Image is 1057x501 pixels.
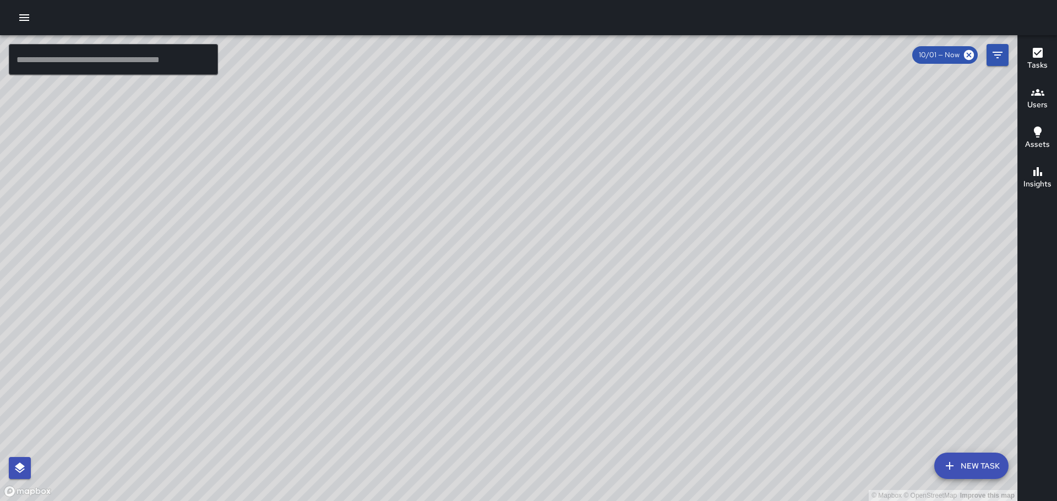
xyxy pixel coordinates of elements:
h6: Assets [1025,139,1050,151]
button: Insights [1018,158,1057,198]
button: New Task [934,453,1009,479]
h6: Users [1027,99,1048,111]
button: Filters [987,44,1009,66]
span: 10/01 — Now [912,49,966,60]
button: Assets [1018,119,1057,158]
div: 10/01 — Now [912,46,978,64]
button: Users [1018,79,1057,119]
button: Tasks [1018,40,1057,79]
h6: Insights [1023,178,1051,190]
h6: Tasks [1027,59,1048,71]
